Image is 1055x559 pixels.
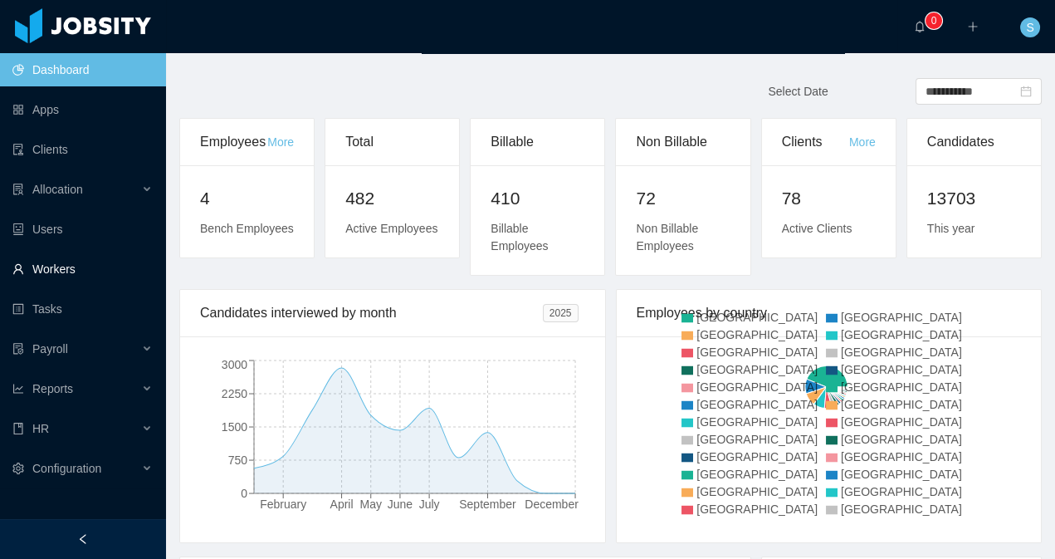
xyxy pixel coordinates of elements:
h2: 4 [200,185,294,212]
a: icon: profileTasks [12,292,153,326]
tspan: April [330,498,354,511]
span: [GEOGRAPHIC_DATA] [841,485,962,498]
div: Total [345,119,439,165]
span: S [1026,17,1033,37]
i: icon: solution [12,184,24,195]
span: Non Billable Employees [636,222,698,253]
a: icon: userWorkers [12,253,153,286]
span: Active Clients [782,222,852,235]
span: [GEOGRAPHIC_DATA] [841,398,962,411]
div: Billable [491,119,584,165]
span: [GEOGRAPHIC_DATA] [696,450,818,463]
tspan: 0 [241,487,247,500]
i: icon: setting [12,463,24,474]
span: Active Employees [345,222,437,235]
span: This year [927,222,975,235]
span: [GEOGRAPHIC_DATA] [841,468,962,481]
span: [GEOGRAPHIC_DATA] [841,450,962,463]
span: [GEOGRAPHIC_DATA] [841,363,962,376]
span: [GEOGRAPHIC_DATA] [696,468,818,481]
a: More [267,135,294,149]
h2: 78 [782,185,876,212]
tspan: September [459,498,516,511]
span: 2025 [543,304,579,322]
i: icon: bell [914,21,926,32]
tspan: May [360,498,382,511]
span: [GEOGRAPHIC_DATA] [696,485,818,498]
tspan: 3000 [222,358,247,371]
span: [GEOGRAPHIC_DATA] [841,503,962,516]
span: Bench Employees [200,222,294,235]
span: [GEOGRAPHIC_DATA] [696,503,818,516]
i: icon: line-chart [12,383,24,395]
div: Candidates [927,119,1021,165]
div: Non Billable [636,119,730,165]
span: Reports [32,382,73,395]
span: Billable Employees [491,222,548,253]
span: Allocation [32,183,83,196]
tspan: 750 [228,454,248,467]
a: icon: appstoreApps [12,93,153,126]
span: Select Date [768,85,828,98]
sup: 0 [926,12,942,29]
h2: 72 [636,185,730,212]
a: icon: pie-chartDashboard [12,53,153,86]
div: Employees by country [637,290,1022,336]
tspan: June [388,498,413,511]
span: [GEOGRAPHIC_DATA] [696,380,818,394]
div: Candidates interviewed by month [200,290,543,336]
span: [GEOGRAPHIC_DATA] [696,398,818,411]
span: [GEOGRAPHIC_DATA] [841,346,962,359]
span: Configuration [32,462,101,475]
span: [GEOGRAPHIC_DATA] [696,363,818,376]
span: [GEOGRAPHIC_DATA] [696,346,818,359]
span: Payroll [32,342,68,356]
tspan: February [260,498,306,511]
i: icon: plus [967,21,979,32]
a: icon: robotUsers [12,213,153,246]
div: Employees [200,119,267,165]
span: [GEOGRAPHIC_DATA] [696,311,818,324]
span: [GEOGRAPHIC_DATA] [696,328,818,341]
a: More [849,135,876,149]
a: icon: auditClients [12,133,153,166]
h2: 13703 [927,185,1021,212]
span: [GEOGRAPHIC_DATA] [841,328,962,341]
span: [GEOGRAPHIC_DATA] [696,433,818,446]
tspan: July [419,498,440,511]
h2: 482 [345,185,439,212]
div: Clients [782,119,849,165]
tspan: 2250 [222,387,247,400]
tspan: 1500 [222,420,247,434]
h2: 410 [491,185,584,212]
i: icon: file-protect [12,343,24,355]
span: [GEOGRAPHIC_DATA] [696,415,818,429]
span: [GEOGRAPHIC_DATA] [841,433,962,446]
tspan: December [525,498,579,511]
span: [GEOGRAPHIC_DATA] [841,380,962,394]
span: [GEOGRAPHIC_DATA] [841,311,962,324]
span: HR [32,422,49,435]
i: icon: calendar [1020,86,1032,97]
i: icon: book [12,423,24,434]
span: [GEOGRAPHIC_DATA] [841,415,962,429]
